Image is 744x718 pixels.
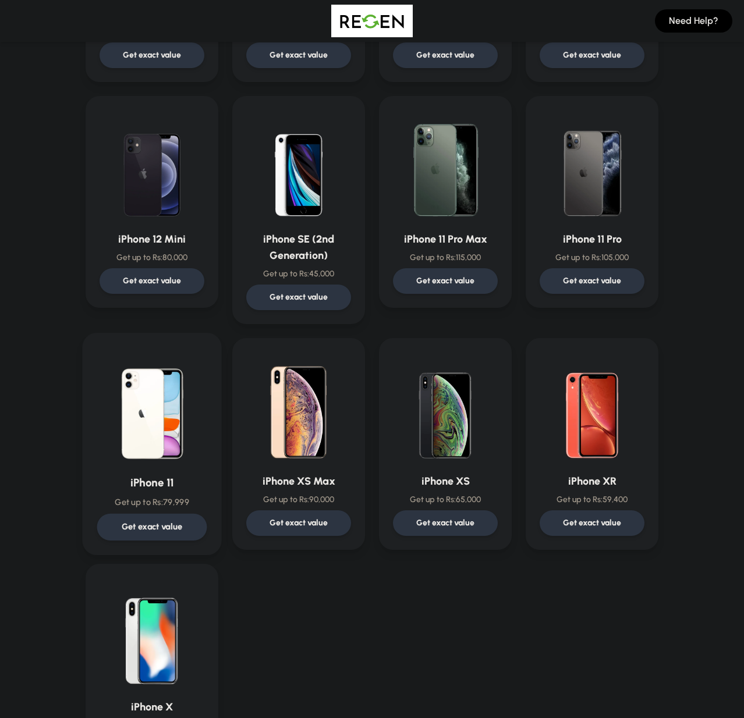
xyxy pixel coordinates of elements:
[563,517,621,529] p: Get exact value
[331,5,413,37] img: Logo
[123,49,181,61] p: Get exact value
[416,517,474,529] p: Get exact value
[246,231,351,264] h3: iPhone SE (2nd Generation)
[416,49,474,61] p: Get exact value
[416,275,474,287] p: Get exact value
[100,110,204,222] img: iPhone 12 Mini
[393,110,498,222] img: iPhone 11 Pro Max
[563,275,621,287] p: Get exact value
[97,475,207,492] h3: iPhone 11
[540,231,644,247] h3: iPhone 11 Pro
[655,9,732,33] button: Need Help?
[100,231,204,247] h3: iPhone 12 Mini
[123,275,181,287] p: Get exact value
[393,494,498,506] p: Get up to Rs: 65,000
[122,521,183,533] p: Get exact value
[100,252,204,264] p: Get up to Rs: 80,000
[97,496,207,509] p: Get up to Rs: 79,999
[393,252,498,264] p: Get up to Rs: 115,000
[270,292,328,303] p: Get exact value
[540,252,644,264] p: Get up to Rs: 105,000
[246,110,351,222] img: iPhone SE (2nd Generation)
[246,352,351,464] img: iPhone XS Max
[540,110,644,222] img: iPhone 11 Pro
[563,49,621,61] p: Get exact value
[540,494,644,506] p: Get up to Rs: 59,400
[393,473,498,489] h3: iPhone XS
[246,473,351,489] h3: iPhone XS Max
[100,578,204,689] img: iPhone X
[270,517,328,529] p: Get exact value
[100,699,204,715] h3: iPhone X
[393,352,498,464] img: iPhone XS
[246,494,351,506] p: Get up to Rs: 90,000
[393,231,498,247] h3: iPhone 11 Pro Max
[540,473,644,489] h3: iPhone XR
[246,268,351,280] p: Get up to Rs: 45,000
[97,347,207,465] img: iPhone 11
[270,49,328,61] p: Get exact value
[540,352,644,464] img: iPhone XR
